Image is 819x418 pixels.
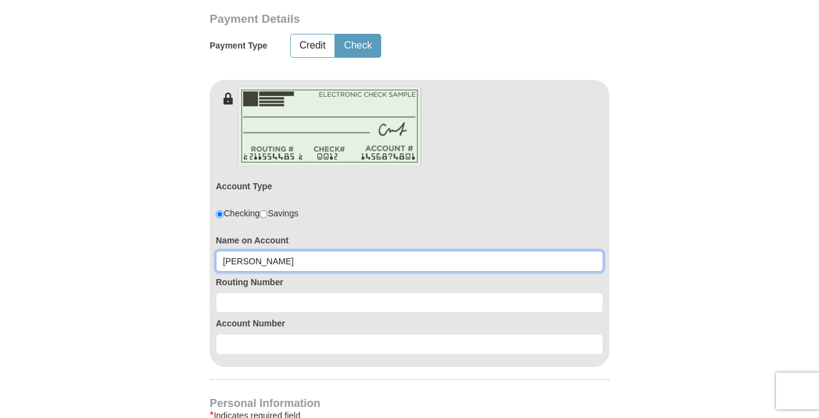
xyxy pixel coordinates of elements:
[216,180,272,192] label: Account Type
[216,234,603,246] label: Name on Account
[216,317,603,329] label: Account Number
[210,398,609,408] h4: Personal Information
[210,12,523,26] h3: Payment Details
[291,34,334,57] button: Credit
[336,34,381,57] button: Check
[216,207,298,219] div: Checking Savings
[237,86,422,167] img: check-en.png
[216,276,603,288] label: Routing Number
[210,41,267,51] h5: Payment Type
